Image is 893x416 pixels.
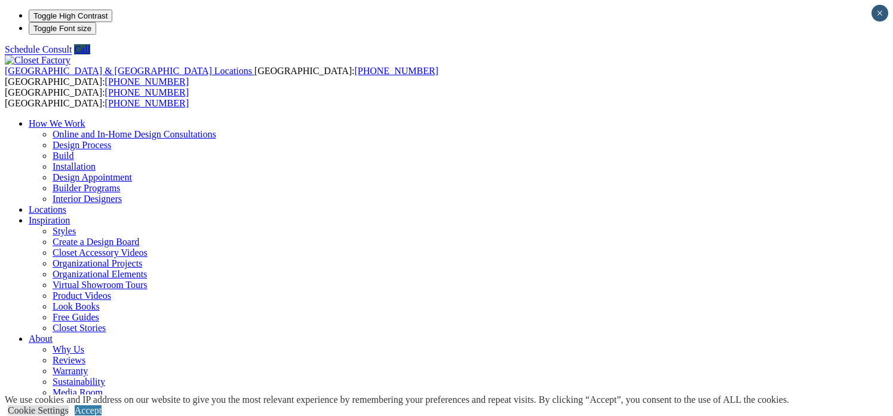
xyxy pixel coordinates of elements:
a: Inspiration [29,215,70,225]
a: Organizational Elements [53,269,147,279]
a: [PHONE_NUMBER] [105,87,189,97]
a: How We Work [29,118,85,129]
a: Closet Stories [53,323,106,333]
a: Build [53,151,74,161]
a: Cookie Settings [8,405,69,415]
a: Locations [29,204,66,215]
a: Installation [53,161,96,172]
img: Closet Factory [5,55,70,66]
a: Virtual Showroom Tours [53,280,148,290]
a: Free Guides [53,312,99,322]
a: Organizational Projects [53,258,142,268]
span: Toggle High Contrast [33,11,108,20]
span: [GEOGRAPHIC_DATA]: [GEOGRAPHIC_DATA]: [5,66,438,87]
a: [PHONE_NUMBER] [105,77,189,87]
a: Schedule Consult [5,44,72,54]
a: [PHONE_NUMBER] [354,66,438,76]
button: Close [871,5,888,22]
a: Sustainability [53,377,105,387]
div: We use cookies and IP address on our website to give you the most relevant experience by remember... [5,394,789,405]
a: [PHONE_NUMBER] [105,98,189,108]
a: Closet Accessory Videos [53,247,148,258]
a: Look Books [53,301,100,311]
a: Warranty [53,366,88,376]
a: Call [74,44,90,54]
a: Media Room [53,387,103,397]
a: Accept [75,405,102,415]
button: Toggle Font size [29,22,96,35]
button: Toggle High Contrast [29,10,112,22]
a: Styles [53,226,76,236]
a: Design Process [53,140,111,150]
a: Interior Designers [53,194,122,204]
a: Why Us [53,344,84,354]
a: Builder Programs [53,183,120,193]
a: Design Appointment [53,172,132,182]
span: [GEOGRAPHIC_DATA] & [GEOGRAPHIC_DATA] Locations [5,66,252,76]
a: Reviews [53,355,85,365]
a: Create a Design Board [53,237,139,247]
span: Toggle Font size [33,24,91,33]
span: [GEOGRAPHIC_DATA]: [GEOGRAPHIC_DATA]: [5,87,189,108]
a: Product Videos [53,290,111,301]
a: [GEOGRAPHIC_DATA] & [GEOGRAPHIC_DATA] Locations [5,66,254,76]
a: Online and In-Home Design Consultations [53,129,216,139]
a: About [29,334,53,344]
